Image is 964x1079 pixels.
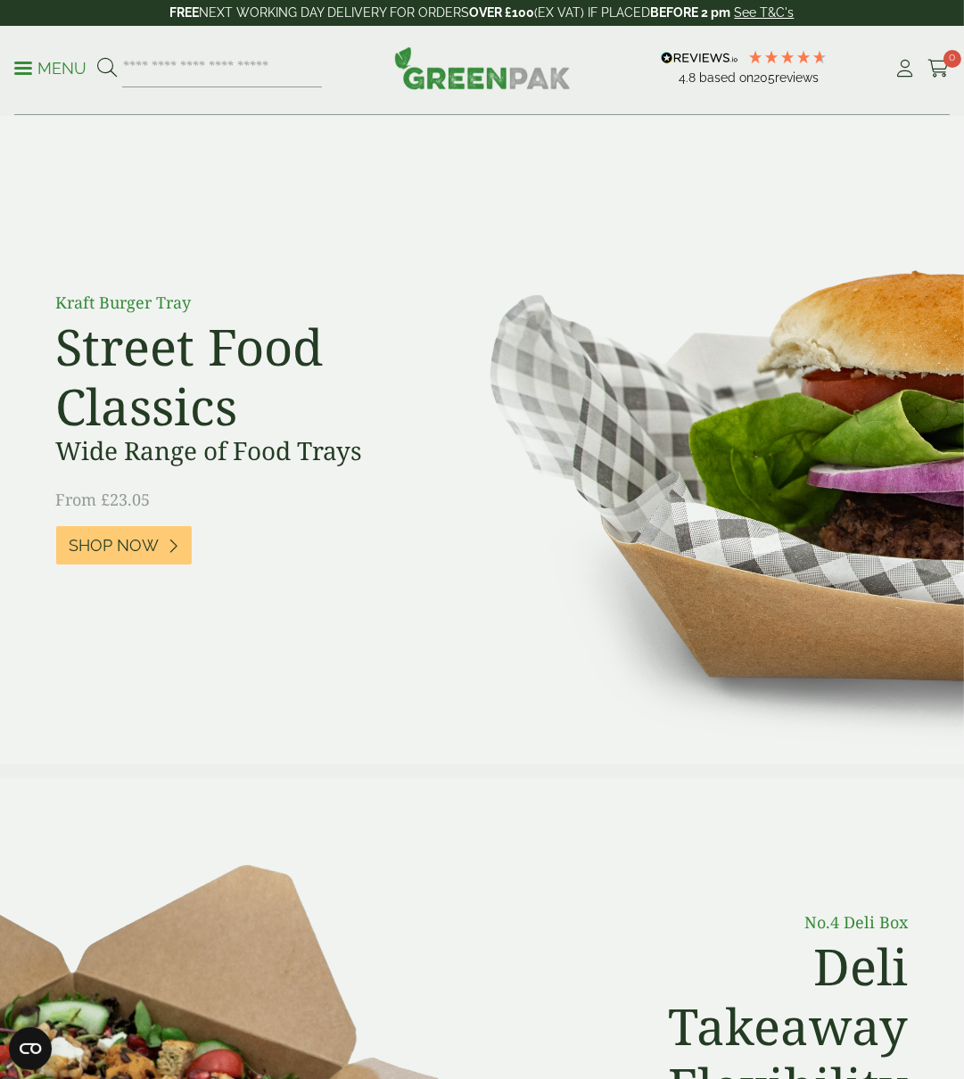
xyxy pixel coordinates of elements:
span: Based on [699,70,754,85]
a: See T&C's [735,5,795,20]
button: Open CMP widget [9,1027,52,1070]
strong: FREE [170,5,200,20]
h3: Wide Range of Food Trays [56,436,457,466]
span: reviews [775,70,819,85]
a: Shop Now [56,526,192,564]
img: Street Food Classics [433,116,964,764]
div: 4.79 Stars [747,49,828,65]
i: My Account [894,60,917,78]
span: Shop Now [70,536,160,556]
span: 4.8 [679,70,699,85]
span: From £23.05 [56,489,151,510]
p: No.4 Deli Box [569,910,908,935]
strong: BEFORE 2 pm [651,5,731,20]
h2: Street Food Classics [56,317,457,436]
p: Kraft Burger Tray [56,291,457,315]
i: Cart [927,60,950,78]
img: GreenPak Supplies [394,46,571,89]
p: Menu [14,58,87,79]
strong: OVER £100 [470,5,535,20]
a: 0 [927,55,950,82]
a: Menu [14,58,87,76]
img: REVIEWS.io [661,52,738,64]
span: 205 [754,70,775,85]
span: 0 [943,50,961,68]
